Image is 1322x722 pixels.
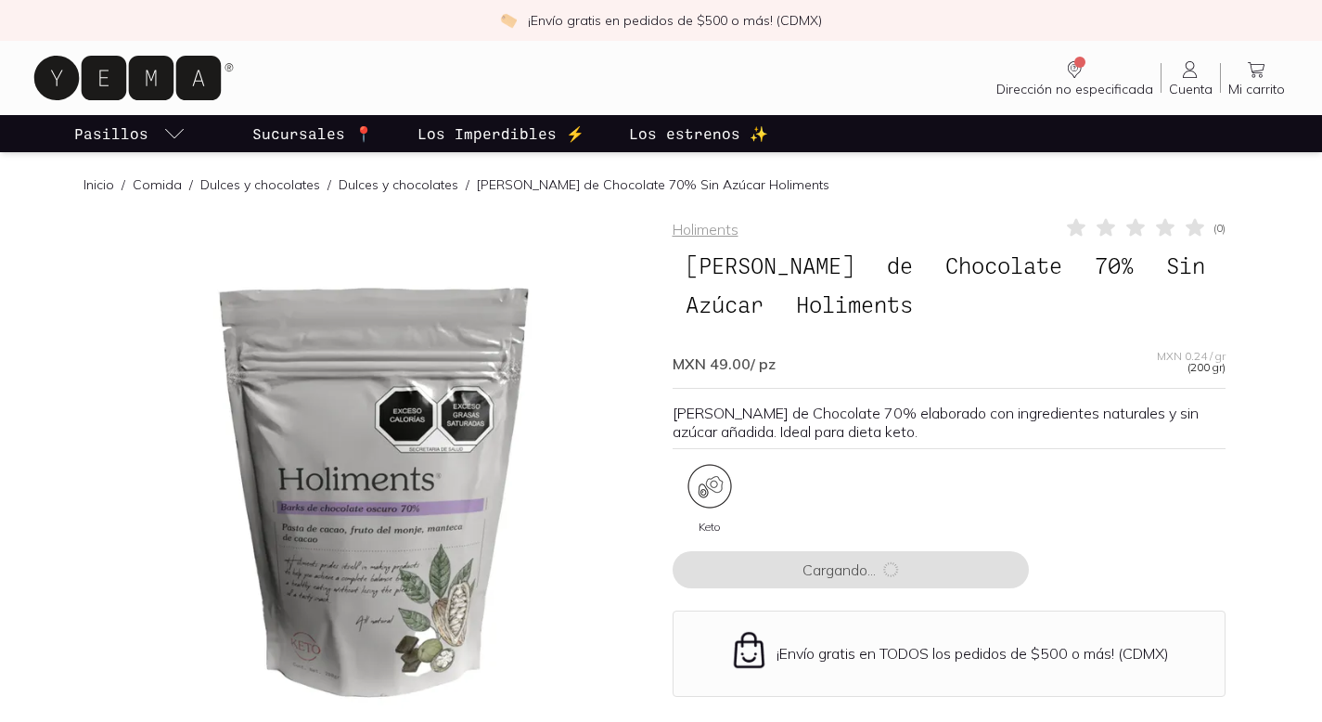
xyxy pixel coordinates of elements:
[74,122,148,145] p: Pasillos
[417,122,584,145] p: Los Imperdibles ⚡️
[629,122,768,145] p: Los estrenos ✨
[133,176,182,193] a: Comida
[625,115,772,152] a: Los estrenos ✨
[874,248,926,283] span: de
[1221,58,1292,97] a: Mi carrito
[989,58,1161,97] a: Dirección no especificada
[673,355,776,373] span: MXN 49.00 / pz
[71,115,189,152] a: pasillo-todos-link
[114,175,133,194] span: /
[528,11,822,30] p: ¡Envío gratis en pedidos de $500 o más! (CDMX)
[673,248,867,283] span: [PERSON_NAME]
[1153,248,1218,283] span: Sin
[1213,223,1226,234] span: ( 0 )
[477,175,829,194] p: [PERSON_NAME] de Chocolate 70% Sin Azúcar Holiments
[777,644,1169,663] p: ¡Envío gratis en TODOS los pedidos de $500 o más! (CDMX)
[996,81,1153,97] span: Dirección no especificada
[320,175,339,194] span: /
[339,176,458,193] a: Dulces y chocolates
[673,404,1226,441] div: [PERSON_NAME] de Chocolate 70% elaborado con ingredientes naturales y sin azúcar añadida. Ideal p...
[729,630,769,670] img: Envío
[249,115,377,152] a: Sucursales 📍
[458,175,477,194] span: /
[1082,248,1147,283] span: 70%
[687,464,732,509] img: certification-keto_22f1388f-1d8e-4ebf-ad8d-0360f601ddd5=fwebp-q70-w96
[673,287,777,322] span: Azúcar
[1157,351,1226,362] span: MXN 0.24 / gr
[200,176,320,193] a: Dulces y chocolates
[1187,362,1226,373] span: (200 gr)
[182,175,200,194] span: /
[83,176,114,193] a: Inicio
[1162,58,1220,97] a: Cuenta
[673,220,738,239] a: Holiments
[414,115,588,152] a: Los Imperdibles ⚡️
[673,551,1029,588] button: Cargando...
[699,522,721,533] span: Keto
[1169,81,1213,97] span: Cuenta
[783,287,926,322] span: Holiments
[500,12,517,29] img: check
[1228,81,1285,97] span: Mi carrito
[932,248,1075,283] span: Chocolate
[252,122,373,145] p: Sucursales 📍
